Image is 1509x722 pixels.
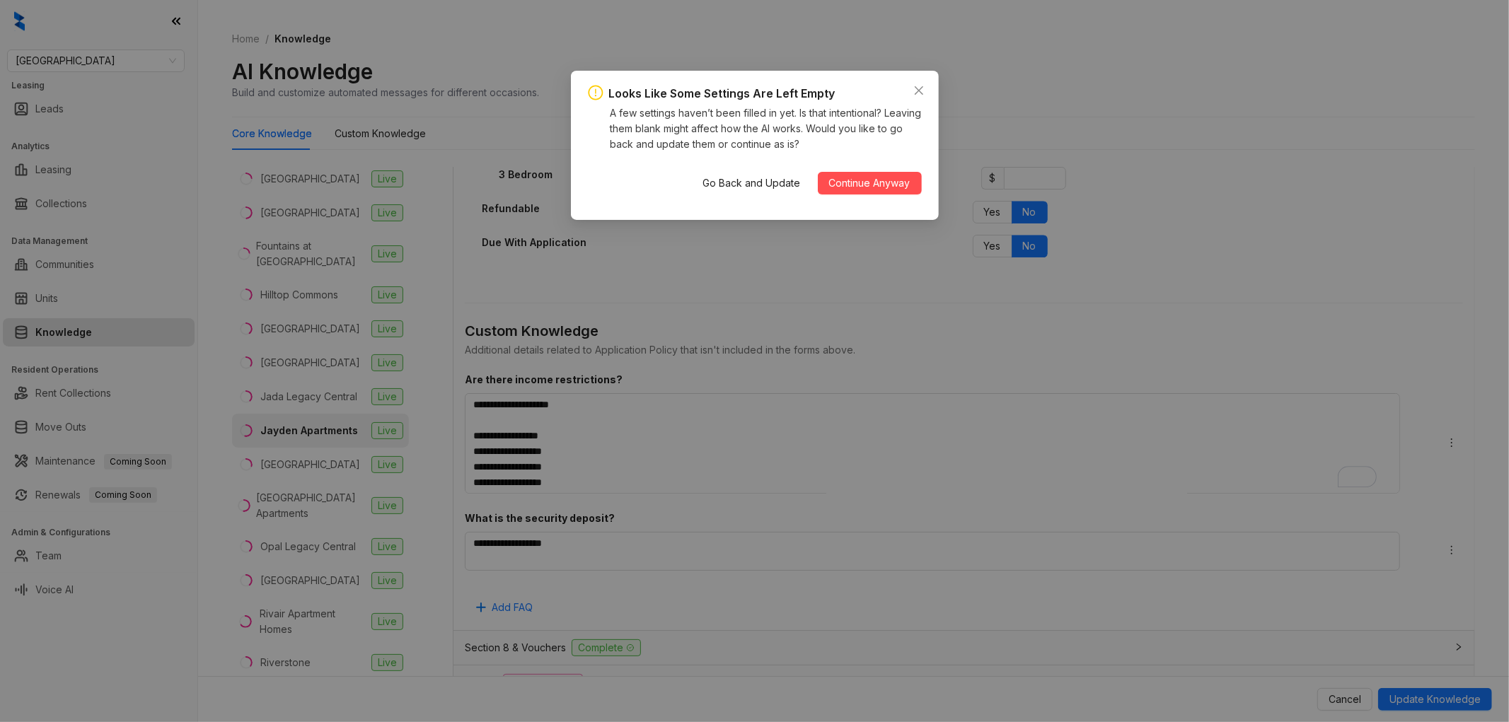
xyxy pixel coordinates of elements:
[818,172,922,194] button: Continue Anyway
[611,105,922,152] div: A few settings haven’t been filled in yet. Is that intentional? Leaving them blank might affect h...
[908,79,930,102] button: Close
[829,175,910,191] span: Continue Anyway
[692,172,812,194] button: Go Back and Update
[703,175,801,191] span: Go Back and Update
[913,85,925,96] span: close
[609,85,836,103] div: Looks Like Some Settings Are Left Empty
